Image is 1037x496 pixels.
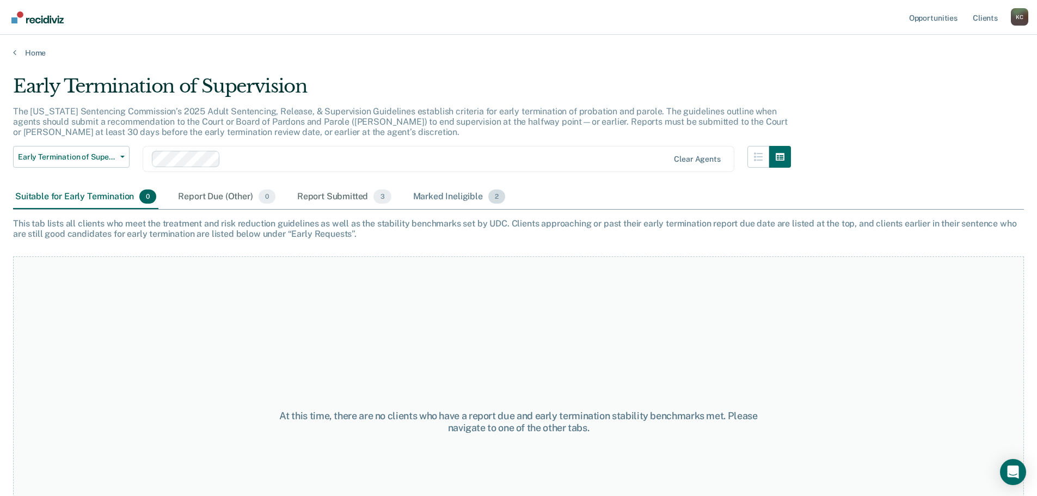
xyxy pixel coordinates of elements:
span: 0 [259,189,275,204]
span: 3 [373,189,391,204]
div: Suitable for Early Termination0 [13,185,158,209]
button: Profile dropdown button [1011,8,1028,26]
div: Report Due (Other)0 [176,185,277,209]
div: Early Termination of Supervision [13,75,791,106]
div: This tab lists all clients who meet the treatment and risk reduction guidelines as well as the st... [13,218,1024,239]
div: Marked Ineligible2 [411,185,508,209]
img: Recidiviz [11,11,64,23]
span: 2 [488,189,505,204]
span: 0 [139,189,156,204]
div: K C [1011,8,1028,26]
a: Home [13,48,1024,58]
p: The [US_STATE] Sentencing Commission’s 2025 Adult Sentencing, Release, & Supervision Guidelines e... [13,106,788,137]
div: Open Intercom Messenger [1000,459,1026,485]
span: Early Termination of Supervision [18,152,116,162]
div: Report Submitted3 [295,185,394,209]
div: At this time, there are no clients who have a report due and early termination stability benchmar... [266,410,771,433]
button: Early Termination of Supervision [13,146,130,168]
div: Clear agents [674,155,720,164]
